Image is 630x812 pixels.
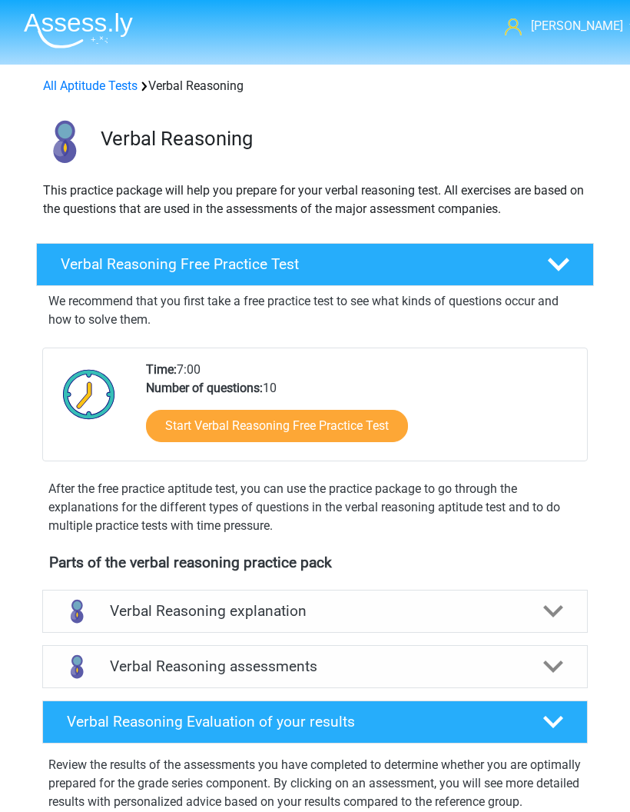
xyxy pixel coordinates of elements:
[110,657,519,675] h4: Verbal Reasoning assessments
[146,381,263,395] b: Number of questions:
[48,292,582,329] p: We recommend that you first take a free practice test to see what kinds of questions occur and ho...
[146,362,177,377] b: Time:
[134,361,586,461] div: 7:00 10
[36,645,594,688] a: assessments Verbal Reasoning assessments
[61,596,92,627] img: verbal reasoning explanations
[61,255,525,273] h4: Verbal Reasoning Free Practice Test
[67,713,520,730] h4: Verbal Reasoning Evaluation of your results
[42,480,588,535] div: After the free practice aptitude test, you can use the practice package to go through the explana...
[505,17,618,35] a: [PERSON_NAME]
[61,651,92,682] img: verbal reasoning assessments
[24,12,133,48] img: Assessly
[36,590,594,633] a: explanations Verbal Reasoning explanation
[48,756,582,811] p: Review the results of the assessments you have completed to determine whether you are optimally p...
[49,554,581,571] h4: Parts of the verbal reasoning practice pack
[110,602,519,620] h4: Verbal Reasoning explanation
[531,18,623,33] span: [PERSON_NAME]
[30,243,600,286] a: Verbal Reasoning Free Practice Test
[37,77,593,95] div: Verbal Reasoning
[37,114,92,169] img: verbal reasoning
[36,701,594,744] a: Verbal Reasoning Evaluation of your results
[55,361,123,428] img: Clock
[43,181,587,218] p: This practice package will help you prepare for your verbal reasoning test. All exercises are bas...
[43,78,138,93] a: All Aptitude Tests
[146,410,408,442] a: Start Verbal Reasoning Free Practice Test
[101,127,582,151] h3: Verbal Reasoning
